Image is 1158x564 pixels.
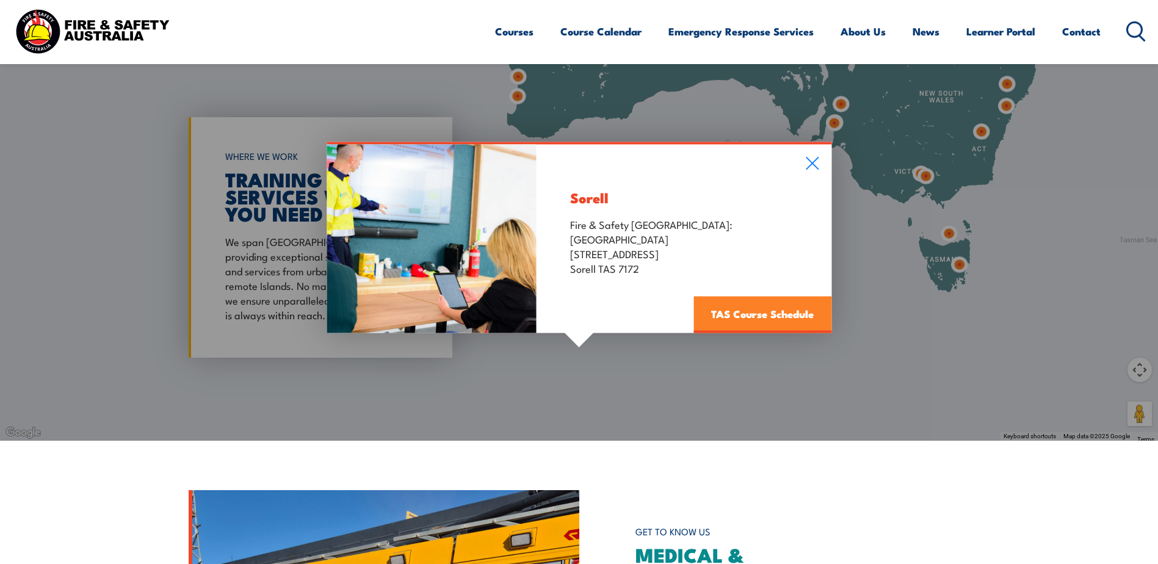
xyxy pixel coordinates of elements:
[966,15,1035,48] a: Learner Portal
[913,15,939,48] a: News
[495,15,534,48] a: Courses
[570,216,798,275] p: Fire & Safety [GEOGRAPHIC_DATA]: [GEOGRAPHIC_DATA] [STREET_ADDRESS] Sorell TAS 7172
[693,296,831,333] a: TAS Course Schedule
[570,190,798,204] h3: Sorell
[841,15,886,48] a: About Us
[560,15,642,48] a: Course Calendar
[668,15,814,48] a: Emergency Response Services
[635,521,970,543] h6: GET TO KNOW US
[1062,15,1101,48] a: Contact
[327,144,537,333] img: A learner in a classroom using a tablet for digital learning and a trainer showing evacuation pla...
